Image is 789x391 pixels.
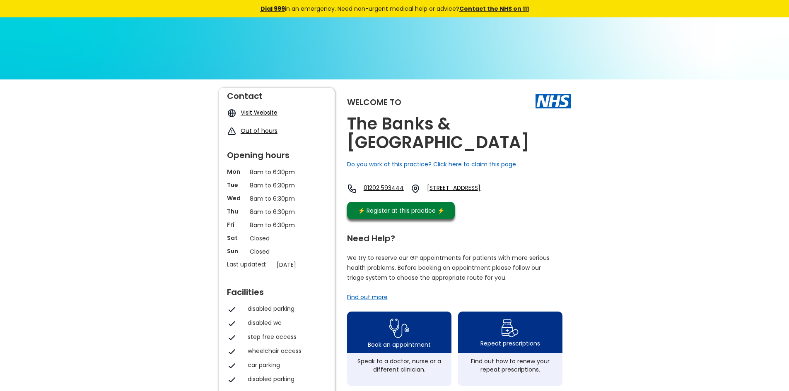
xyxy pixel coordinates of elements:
[410,184,420,194] img: practice location icon
[347,253,550,283] p: We try to reserve our GP appointments for patients with more serious health problems. Before book...
[227,284,326,296] div: Facilities
[227,221,246,229] p: Fri
[227,108,236,118] img: globe icon
[248,361,322,369] div: car parking
[536,94,571,108] img: The NHS logo
[277,260,331,269] p: [DATE]
[347,230,562,242] div: Need Help?
[368,341,431,349] div: Book an appointment
[427,184,507,194] a: [STREET_ADDRESS]
[248,305,322,313] div: disabled parking
[347,98,401,106] div: Welcome to
[248,375,322,383] div: disabled parking
[227,88,326,100] div: Contact
[389,316,409,341] img: book appointment icon
[459,5,529,13] a: Contact the NHS on 111
[250,194,304,203] p: 8am to 6:30pm
[261,5,285,13] a: Dial 999
[227,127,236,136] img: exclamation icon
[227,147,326,159] div: Opening hours
[347,184,357,194] img: telephone icon
[351,357,447,374] div: Speak to a doctor, nurse or a different clinician.
[250,207,304,216] p: 8am to 6:30pm
[204,4,585,13] div: in an emergency. Need non-urgent medical help or advice?
[347,160,516,168] a: Do you work at this practice? Click here to claim this page
[347,202,455,219] a: ⚡️ Register at this practice ⚡️
[248,333,322,341] div: step free access
[347,293,388,301] a: Find out more
[227,260,273,269] p: Last updated:
[250,221,304,230] p: 8am to 6:30pm
[480,339,540,348] div: Repeat prescriptions
[250,234,304,243] p: Closed
[354,206,449,215] div: ⚡️ Register at this practice ⚡️
[227,247,246,255] p: Sun
[227,194,246,202] p: Wed
[347,312,451,386] a: book appointment icon Book an appointmentSpeak to a doctor, nurse or a different clinician.
[227,181,246,189] p: Tue
[248,319,322,327] div: disabled wc
[250,247,304,256] p: Closed
[364,184,404,194] a: 01202 593444
[248,347,322,355] div: wheelchair access
[227,207,246,216] p: Thu
[347,115,571,152] h2: The Banks & [GEOGRAPHIC_DATA]
[501,317,519,339] img: repeat prescription icon
[250,181,304,190] p: 8am to 6:30pm
[227,168,246,176] p: Mon
[227,234,246,242] p: Sat
[462,357,558,374] div: Find out how to renew your repeat prescriptions.
[250,168,304,177] p: 8am to 6:30pm
[241,108,277,117] a: Visit Website
[458,312,562,386] a: repeat prescription iconRepeat prescriptionsFind out how to renew your repeat prescriptions.
[241,127,277,135] a: Out of hours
